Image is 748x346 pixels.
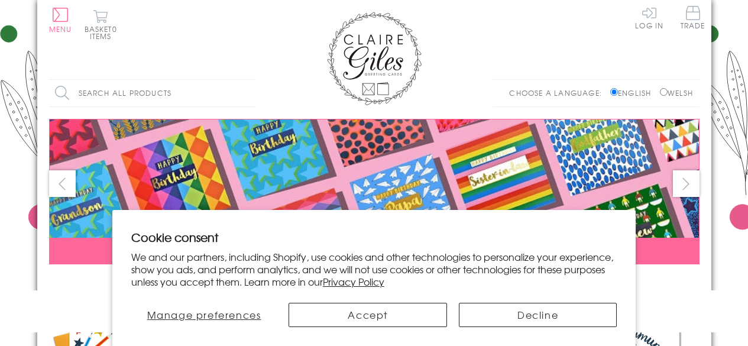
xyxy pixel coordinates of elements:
[660,88,668,96] input: Welsh
[49,24,72,34] span: Menu
[49,273,700,292] div: Carousel Pagination
[131,229,617,245] h2: Cookie consent
[85,9,117,40] button: Basket0 items
[327,12,422,105] img: Claire Giles Greetings Cards
[244,80,256,106] input: Search
[459,303,617,327] button: Decline
[681,6,705,31] a: Trade
[49,170,76,197] button: prev
[289,303,446,327] button: Accept
[660,88,694,98] label: Welsh
[90,24,117,41] span: 0 items
[681,6,705,29] span: Trade
[131,251,617,287] p: We and our partners, including Shopify, use cookies and other technologies to personalize your ex...
[509,88,608,98] p: Choose a language:
[147,308,261,322] span: Manage preferences
[131,303,277,327] button: Manage preferences
[635,6,663,29] a: Log In
[49,8,72,33] button: Menu
[49,80,256,106] input: Search all products
[673,170,700,197] button: next
[610,88,657,98] label: English
[323,274,384,289] a: Privacy Policy
[610,88,618,96] input: English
